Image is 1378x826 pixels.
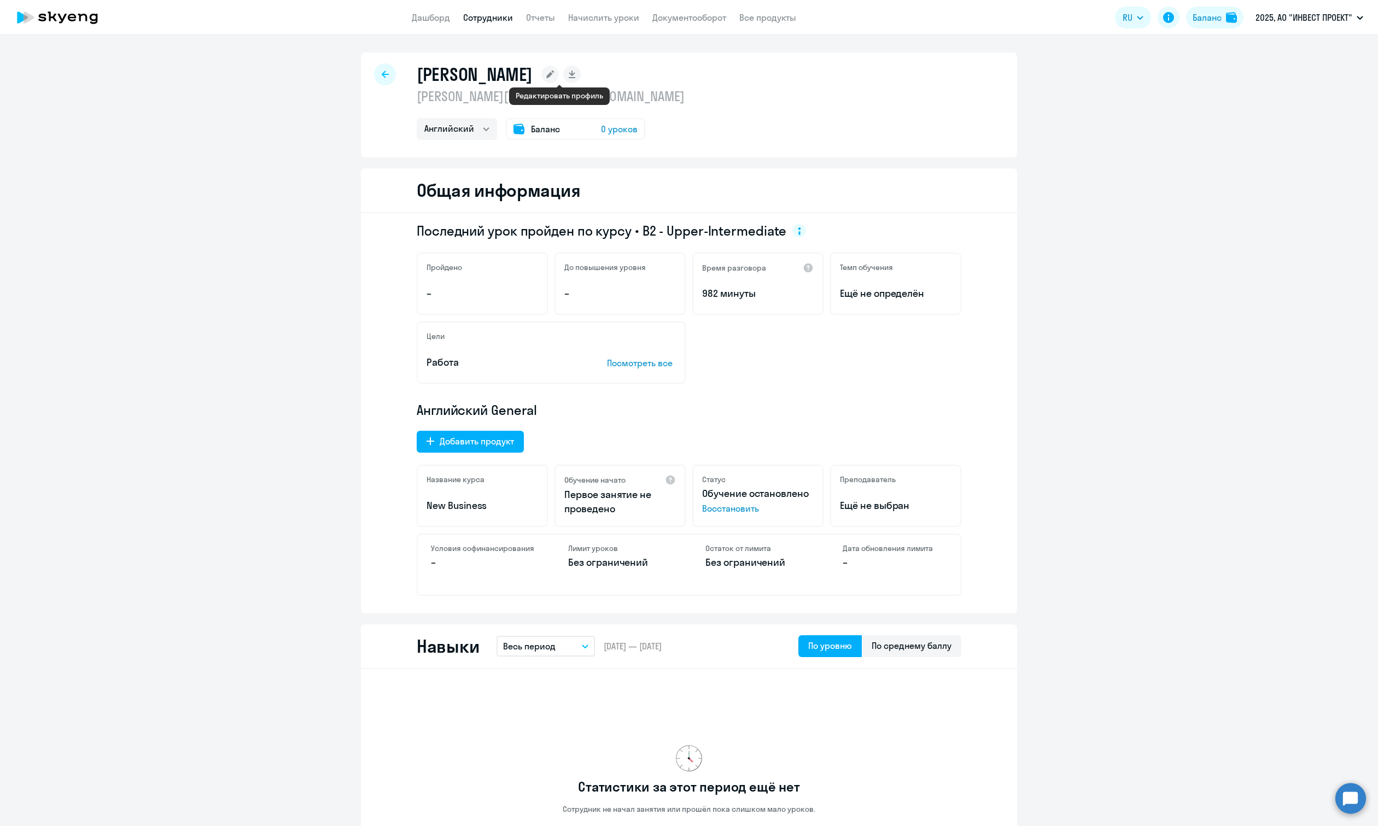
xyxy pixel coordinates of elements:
[843,543,947,553] h4: Дата обновления лимита
[431,555,535,570] p: –
[843,555,947,570] p: –
[463,12,513,23] a: Сотрудники
[497,636,595,657] button: Весь период
[1226,12,1237,23] img: balance
[417,222,786,239] span: Последний урок пройден по курсу • B2 - Upper-Intermediate
[427,474,484,484] h5: Название курса
[568,555,673,570] p: Без ограничений
[840,474,896,484] h5: Преподаватель
[427,331,445,341] h5: Цели
[417,401,537,419] span: Английский General
[702,502,814,515] span: Восстановить
[840,499,951,513] p: Ещё не выбран
[427,499,538,513] p: New Business
[702,487,809,500] span: Обучение остановлено
[564,286,676,301] p: –
[412,12,450,23] a: Дашборд
[840,286,951,301] span: Ещё не определён
[417,635,479,657] h2: Навыки
[563,804,815,814] p: Сотрудник не начал занятия или прошёл пока слишком мало уроков.
[705,543,810,553] h4: Остаток от лимита
[607,356,676,370] p: Посмотреть все
[568,12,639,23] a: Начислить уроки
[526,12,555,23] a: Отчеты
[564,488,676,516] p: Первое занятие не проведено
[578,778,799,795] h3: Статистики за этот период ещё нет
[676,745,702,771] img: no-data
[1250,4,1369,31] button: 2025, АО "ИНВЕСТ ПРОЕКТ"
[568,543,673,553] h4: Лимит уроков
[1115,7,1151,28] button: RU
[808,639,852,652] div: По уровню
[427,355,573,370] p: Работа
[427,286,538,301] p: –
[652,12,726,23] a: Документооборот
[564,262,646,272] h5: До повышения уровня
[417,87,685,105] p: [PERSON_NAME][EMAIL_ADDRESS][DOMAIN_NAME]
[417,63,533,85] h1: [PERSON_NAME]
[601,122,638,136] span: 0 уроков
[1256,11,1352,24] p: 2025, АО "ИНВЕСТ ПРОЕКТ"
[431,543,535,553] h4: Условия софинансирования
[417,179,580,201] h2: Общая информация
[1193,11,1222,24] div: Баланс
[531,122,560,136] span: Баланс
[702,474,726,484] h5: Статус
[440,435,514,448] div: Добавить продукт
[564,475,626,485] h5: Обучение начато
[516,91,603,101] div: Редактировать профиль
[417,431,524,453] button: Добавить продукт
[702,286,814,301] p: 982 минуты
[427,262,462,272] h5: Пройдено
[702,263,766,273] h5: Время разговора
[1123,11,1132,24] span: RU
[503,640,556,653] p: Весь период
[705,555,810,570] p: Без ограничений
[1186,7,1243,28] button: Балансbalance
[872,639,951,652] div: По среднему баллу
[739,12,796,23] a: Все продукты
[604,640,662,652] span: [DATE] — [DATE]
[840,262,893,272] h5: Темп обучения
